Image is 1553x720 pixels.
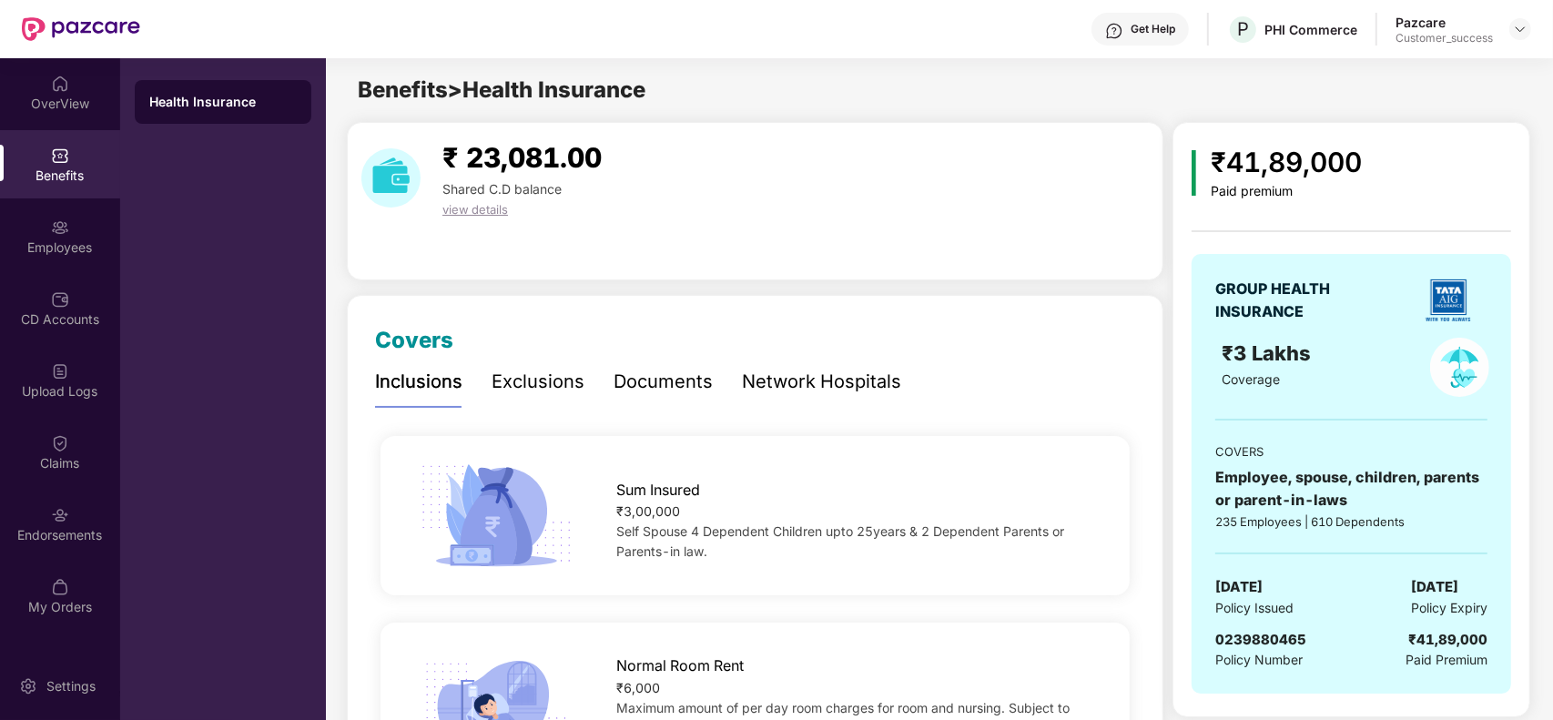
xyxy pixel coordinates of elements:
img: svg+xml;base64,PHN2ZyBpZD0iSGVscC0zMngzMiIgeG1sbnM9Imh0dHA6Ly93d3cudzMub3JnLzIwMDAvc3ZnIiB3aWR0aD... [1105,22,1123,40]
div: Pazcare [1396,14,1493,31]
img: New Pazcare Logo [22,17,140,41]
span: P [1237,18,1249,40]
img: svg+xml;base64,PHN2ZyBpZD0iRHJvcGRvd24tMzJ4MzIiIHhtbG5zPSJodHRwOi8vd3d3LnczLm9yZy8yMDAwL3N2ZyIgd2... [1513,22,1528,36]
div: PHI Commerce [1264,21,1357,38]
div: Customer_success [1396,31,1493,46]
div: Get Help [1131,22,1175,36]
